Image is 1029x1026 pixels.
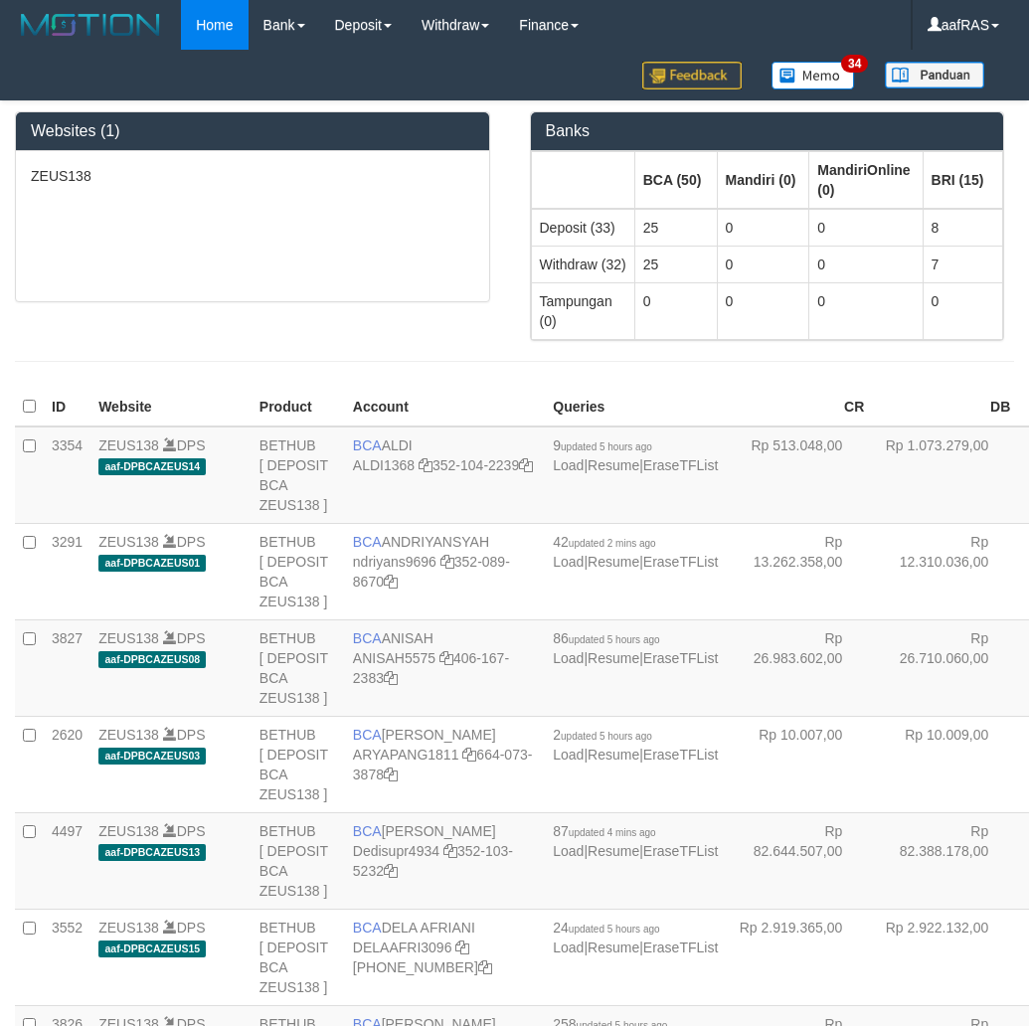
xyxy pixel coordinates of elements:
a: ALDI1368 [353,457,415,473]
a: Resume [588,554,639,570]
img: Button%20Memo.svg [772,62,855,89]
a: ARYAPANG1811 [353,747,459,763]
a: ZEUS138 [98,630,159,646]
td: 7 [923,246,1002,282]
td: 0 [717,209,809,247]
span: 34 [841,55,868,73]
span: BCA [353,437,382,453]
span: aaf-DPBCAZEUS03 [98,748,206,765]
th: Product [252,388,345,427]
td: Rp 10.007,00 [726,716,872,812]
td: 8 [923,209,1002,247]
td: Tampungan (0) [531,282,634,339]
td: Rp 12.310.036,00 [872,523,1018,619]
td: BETHUB [ DEPOSIT BCA ZEUS138 ] [252,716,345,812]
td: Rp 2.919.365,00 [726,909,872,1005]
span: BCA [353,534,382,550]
span: aaf-DPBCAZEUS13 [98,844,206,861]
td: 3291 [44,523,90,619]
a: Resume [588,457,639,473]
td: 0 [717,246,809,282]
a: Load [553,940,584,955]
span: | | [553,920,718,955]
td: 3827 [44,619,90,716]
a: Load [553,554,584,570]
a: Dedisupr4934 [353,843,439,859]
a: EraseTFList [643,747,718,763]
a: ndriyans9696 [353,554,436,570]
span: updated 5 hours ago [569,924,660,935]
span: | | [553,437,718,473]
a: EraseTFList [643,940,718,955]
a: EraseTFList [643,457,718,473]
span: 42 [553,534,655,550]
a: ZEUS138 [98,823,159,839]
a: Resume [588,940,639,955]
td: Rp 82.388.178,00 [872,812,1018,909]
img: MOTION_logo.png [15,10,166,40]
td: BETHUB [ DEPOSIT BCA ZEUS138 ] [252,812,345,909]
td: 4497 [44,812,90,909]
a: ANISAH5575 [353,650,435,666]
td: DPS [90,523,252,619]
a: Copy 3521035232 to clipboard [384,863,398,879]
td: Withdraw (32) [531,246,634,282]
td: BETHUB [ DEPOSIT BCA ZEUS138 ] [252,619,345,716]
span: updated 5 hours ago [561,441,652,452]
td: Deposit (33) [531,209,634,247]
td: Rp 10.009,00 [872,716,1018,812]
td: [PERSON_NAME] 352-103-5232 [345,812,545,909]
span: BCA [353,823,382,839]
span: | | [553,630,718,666]
td: Rp 13.262.358,00 [726,523,872,619]
td: ANDRIYANSYAH 352-089-8670 [345,523,545,619]
td: DELA AFRIANI [PHONE_NUMBER] [345,909,545,1005]
a: EraseTFList [643,843,718,859]
span: aaf-DPBCAZEUS01 [98,555,206,572]
a: Copy ALDI1368 to clipboard [419,457,432,473]
img: Feedback.jpg [642,62,742,89]
th: ID [44,388,90,427]
span: aaf-DPBCAZEUS08 [98,651,206,668]
a: Resume [588,843,639,859]
span: 9 [553,437,652,453]
a: Copy ANISAH5575 to clipboard [439,650,453,666]
td: 3354 [44,427,90,524]
span: updated 5 hours ago [561,731,652,742]
td: [PERSON_NAME] 664-073-3878 [345,716,545,812]
a: EraseTFList [643,650,718,666]
span: 24 [553,920,659,936]
td: 0 [809,209,923,247]
span: updated 2 mins ago [569,538,656,549]
td: Rp 82.644.507,00 [726,812,872,909]
td: ANISAH 406-167-2383 [345,619,545,716]
a: Copy 4061672383 to clipboard [384,670,398,686]
a: Copy DELAAFRI3096 to clipboard [455,940,469,955]
p: ZEUS138 [31,166,474,186]
td: Rp 26.983.602,00 [726,619,872,716]
a: ZEUS138 [98,534,159,550]
td: DPS [90,716,252,812]
th: Group: activate to sort column ascending [717,151,809,209]
td: 0 [717,282,809,339]
a: Copy ndriyans9696 to clipboard [440,554,454,570]
td: Rp 1.073.279,00 [872,427,1018,524]
span: updated 4 mins ago [569,827,656,838]
span: aaf-DPBCAZEUS14 [98,458,206,475]
td: Rp 2.922.132,00 [872,909,1018,1005]
span: 86 [553,630,659,646]
td: BETHUB [ DEPOSIT BCA ZEUS138 ] [252,427,345,524]
a: Load [553,843,584,859]
td: 0 [809,282,923,339]
th: Group: activate to sort column ascending [531,151,634,209]
a: Resume [588,650,639,666]
h3: Banks [546,122,989,140]
a: Copy 8692458639 to clipboard [478,959,492,975]
span: 2 [553,727,652,743]
h3: Websites (1) [31,122,474,140]
td: 25 [634,246,717,282]
a: Load [553,747,584,763]
span: updated 5 hours ago [569,634,660,645]
span: BCA [353,727,382,743]
span: BCA [353,920,382,936]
